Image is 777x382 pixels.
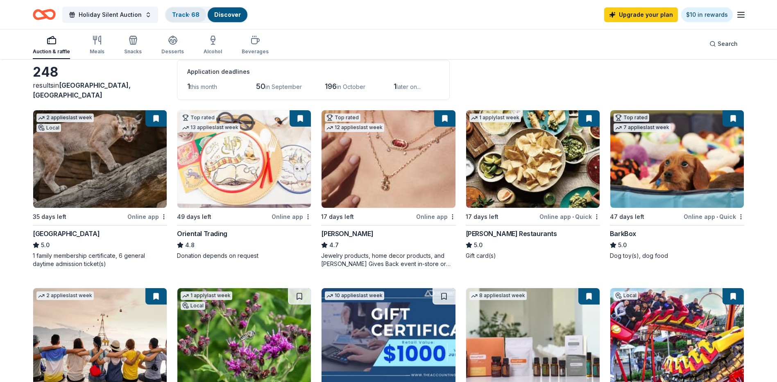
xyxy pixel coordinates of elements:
[321,229,373,239] div: [PERSON_NAME]
[79,10,142,20] span: Holiday Silent Auction
[242,48,269,55] div: Beverages
[177,110,311,260] a: Image for Oriental TradingTop rated13 applieslast week49 days leftOnline appOriental Trading4.8Do...
[618,240,627,250] span: 5.0
[33,80,167,100] div: results
[33,110,167,268] a: Image for Houston Zoo2 applieslast weekLocal35 days leftOnline app[GEOGRAPHIC_DATA]5.01 family me...
[466,252,600,260] div: Gift card(s)
[181,291,232,300] div: 1 apply last week
[539,211,600,222] div: Online app Quick
[33,212,66,222] div: 35 days left
[177,110,311,208] img: Image for Oriental Trading
[396,83,421,90] span: later on...
[36,114,94,122] div: 2 applies last week
[185,240,195,250] span: 4.8
[161,48,184,55] div: Desserts
[466,110,600,260] a: Image for Pappas Restaurants1 applylast week17 days leftOnline app•Quick[PERSON_NAME] Restaurants...
[256,82,265,91] span: 50
[610,229,636,239] div: BarkBox
[214,11,241,18] a: Discover
[322,110,455,208] img: Image for Kendra Scott
[572,214,574,220] span: •
[614,291,638,300] div: Local
[62,7,158,23] button: Holiday Silent Auction
[466,229,557,239] div: [PERSON_NAME] Restaurants
[610,252,744,260] div: Dog toy(s), dog food
[181,123,240,132] div: 13 applies last week
[321,252,455,268] div: Jewelry products, home decor products, and [PERSON_NAME] Gives Back event in-store or online (or ...
[190,83,217,90] span: this month
[474,240,483,250] span: 5.0
[416,211,456,222] div: Online app
[329,240,339,250] span: 4.7
[181,302,205,310] div: Local
[684,211,744,222] div: Online app Quick
[165,7,248,23] button: Track· 68Discover
[177,212,211,222] div: 49 days left
[716,214,718,220] span: •
[703,36,744,52] button: Search
[272,211,311,222] div: Online app
[614,114,649,122] div: Top rated
[325,82,337,91] span: 196
[33,5,56,24] a: Home
[127,211,167,222] div: Online app
[466,212,498,222] div: 17 days left
[337,83,365,90] span: in October
[33,81,131,99] span: [GEOGRAPHIC_DATA], [GEOGRAPHIC_DATA]
[187,67,439,77] div: Application deadlines
[172,11,199,18] a: Track· 68
[177,229,227,239] div: Oriental Trading
[610,110,744,260] a: Image for BarkBoxTop rated7 applieslast week47 days leftOnline app•QuickBarkBox5.0Dog toy(s), dog...
[124,32,142,59] button: Snacks
[610,212,644,222] div: 47 days left
[124,48,142,55] div: Snacks
[33,252,167,268] div: 1 family membership certificate, 6 general daytime admission ticket(s)
[90,32,104,59] button: Meals
[187,82,190,91] span: 1
[204,48,222,55] div: Alcohol
[33,229,100,239] div: [GEOGRAPHIC_DATA]
[614,123,671,132] div: 7 applies last week
[177,252,311,260] div: Donation depends on request
[161,32,184,59] button: Desserts
[610,110,744,208] img: Image for BarkBox
[90,48,104,55] div: Meals
[718,39,738,49] span: Search
[469,114,521,122] div: 1 apply last week
[33,32,70,59] button: Auction & raffle
[265,83,302,90] span: in September
[469,291,527,300] div: 8 applies last week
[325,114,360,122] div: Top rated
[394,82,396,91] span: 1
[321,212,354,222] div: 17 days left
[33,110,167,208] img: Image for Houston Zoo
[204,32,222,59] button: Alcohol
[681,7,733,22] a: $10 in rewards
[33,64,167,80] div: 248
[604,7,678,22] a: Upgrade your plan
[36,291,94,300] div: 2 applies last week
[325,123,384,132] div: 12 applies last week
[181,114,216,122] div: Top rated
[466,110,600,208] img: Image for Pappas Restaurants
[242,32,269,59] button: Beverages
[325,291,384,300] div: 10 applies last week
[33,48,70,55] div: Auction & raffle
[33,81,131,99] span: in
[36,124,61,132] div: Local
[321,110,455,268] a: Image for Kendra ScottTop rated12 applieslast week17 days leftOnline app[PERSON_NAME]4.7Jewelry p...
[41,240,50,250] span: 5.0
